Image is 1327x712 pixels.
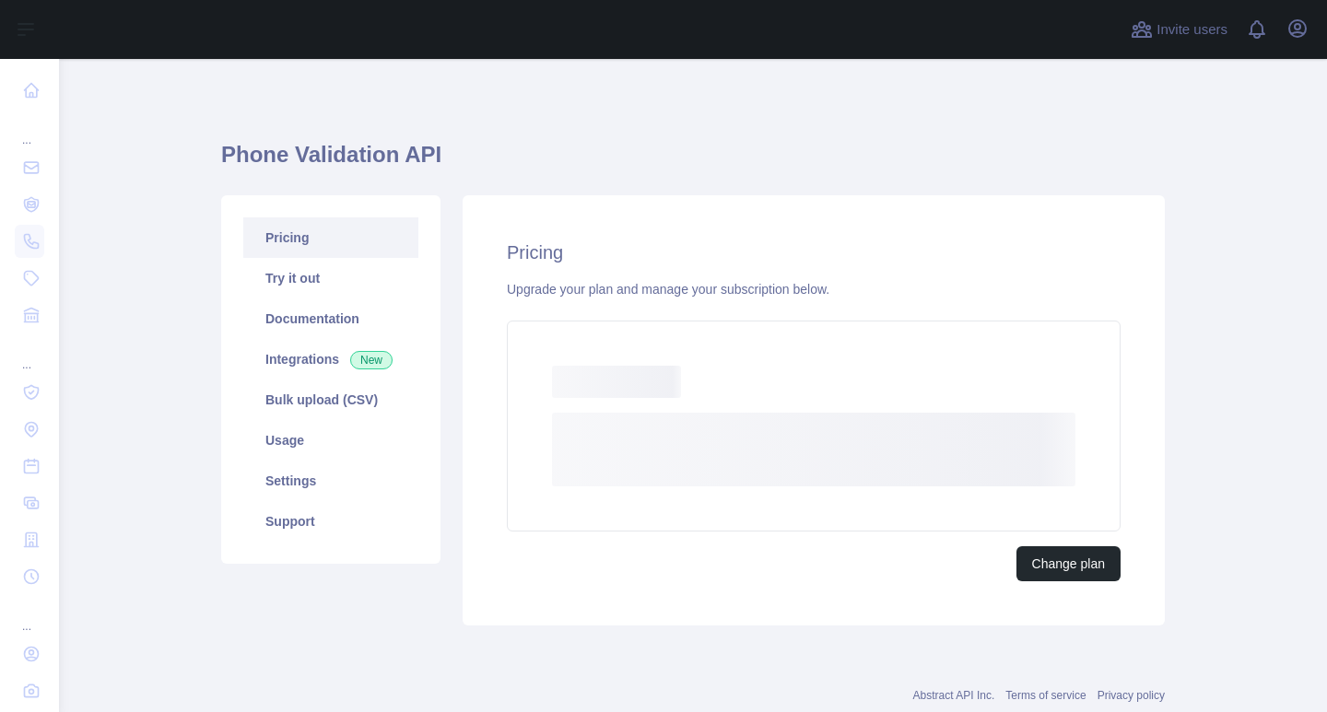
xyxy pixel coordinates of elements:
a: Terms of service [1005,689,1086,702]
h2: Pricing [507,239,1121,265]
button: Invite users [1127,15,1231,44]
a: Pricing [243,217,418,258]
a: Usage [243,420,418,461]
a: Bulk upload (CSV) [243,379,418,420]
h1: Phone Validation API [221,140,1165,184]
a: Settings [243,461,418,501]
span: Invite users [1157,19,1227,41]
button: Change plan [1016,546,1121,581]
span: New [350,351,393,369]
div: ... [15,597,44,634]
a: Documentation [243,298,418,339]
div: ... [15,111,44,147]
a: Support [243,501,418,542]
div: Upgrade your plan and manage your subscription below. [507,280,1121,298]
a: Integrations New [243,339,418,379]
a: Privacy policy [1098,689,1165,702]
div: ... [15,335,44,372]
a: Abstract API Inc. [913,689,995,702]
a: Try it out [243,258,418,298]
